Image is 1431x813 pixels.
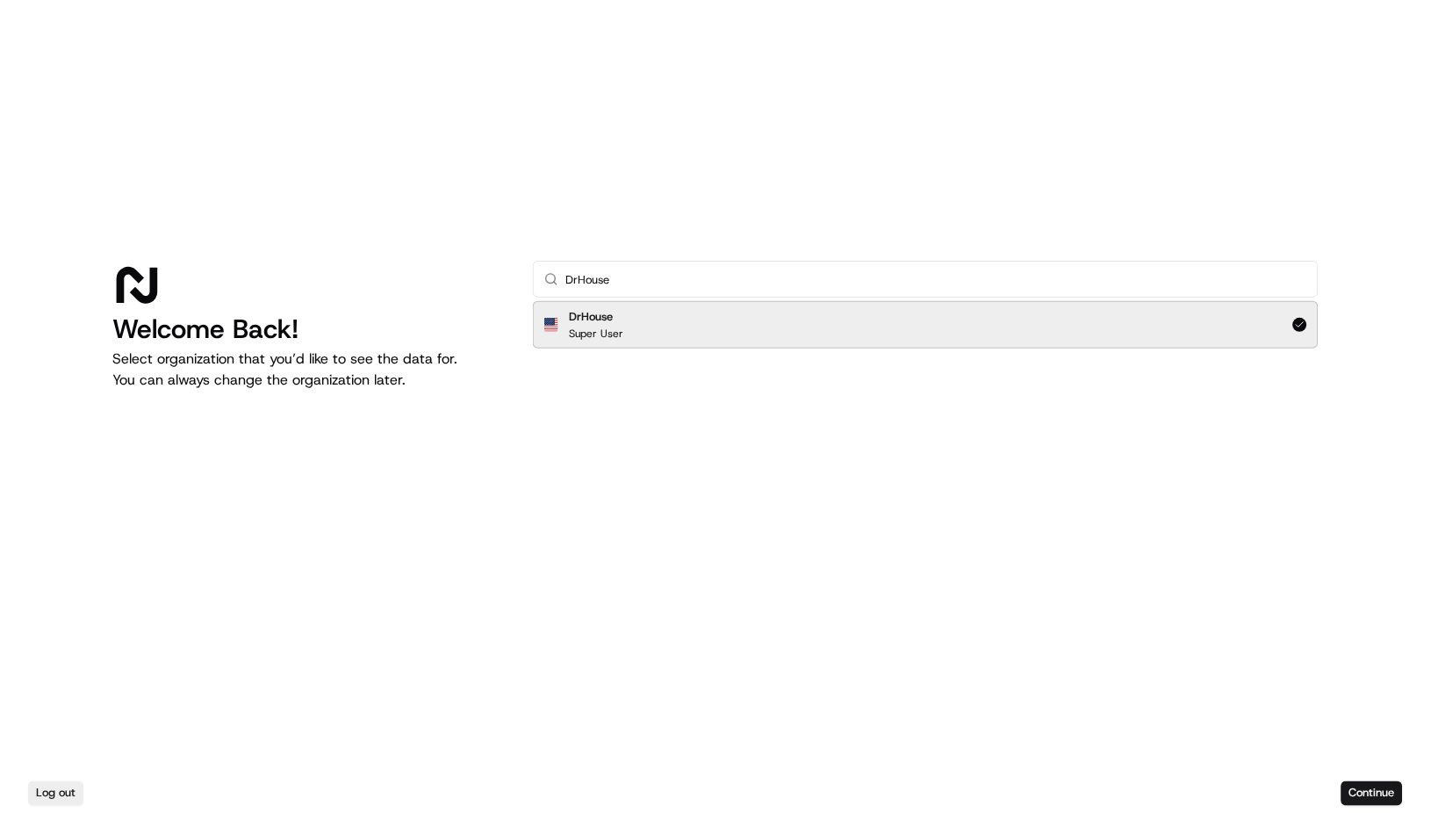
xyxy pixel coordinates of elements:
[569,327,623,341] p: Super User
[569,309,623,325] h2: DrHouse
[544,318,558,332] img: Flag of us
[112,313,505,345] h1: Welcome Back!
[28,781,83,806] button: Log out
[1341,781,1403,806] button: Continue
[565,262,1307,297] input: Type to search...
[112,349,505,391] p: Select organization that you’d like to see the data for. You can always change the organization l...
[533,298,1319,352] div: Suggestions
